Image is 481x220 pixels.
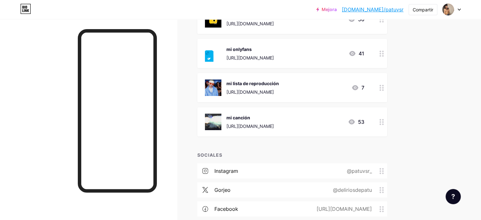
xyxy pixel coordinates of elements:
font: Compartir [413,7,433,12]
font: Facebook [214,206,238,212]
a: [DOMAIN_NAME]/patuvsr [342,6,404,13]
img: mi onlyfans [205,45,221,62]
font: Mejora [322,7,337,12]
font: mi lista de reproducción [226,81,279,86]
font: [URL][DOMAIN_NAME] [226,21,274,26]
font: SOCIALES [197,152,222,158]
font: 41 [359,50,364,57]
img: mi portafolio [205,11,221,28]
font: [URL][DOMAIN_NAME] [226,89,274,95]
font: Instagram [214,168,238,174]
font: @deliriosdepatu [333,187,372,193]
font: 50 [358,16,364,22]
font: [URL][DOMAIN_NAME] [226,123,274,129]
font: gorjeo [214,187,231,193]
font: 7 [361,85,364,91]
img: Patrick van Schuerbeek [442,3,454,16]
img: mi lista de reproducción [205,79,221,96]
font: mi onlyfans [226,47,252,52]
font: mi canción [226,115,250,120]
font: @patuvsr_ [347,168,372,174]
font: [URL][DOMAIN_NAME] [317,206,372,212]
img: mi canción [205,114,221,130]
font: 53 [358,119,364,125]
font: [URL][DOMAIN_NAME] [226,55,274,60]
